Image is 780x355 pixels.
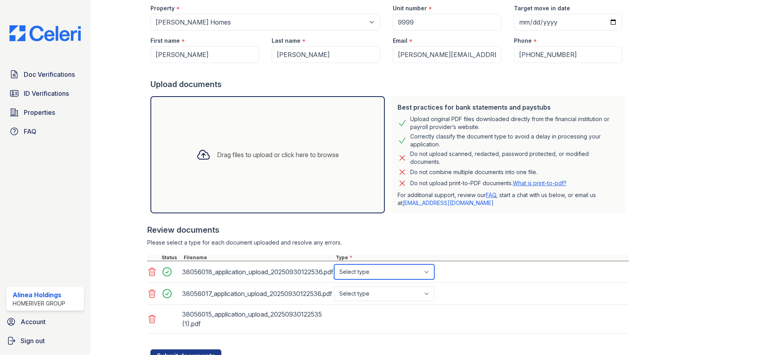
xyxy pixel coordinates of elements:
[410,167,537,177] div: Do not combine multiple documents into one file.
[6,66,84,82] a: Doc Verifications
[24,108,55,117] span: Properties
[3,314,87,330] a: Account
[6,123,84,139] a: FAQ
[3,333,87,349] a: Sign out
[402,199,494,206] a: [EMAIL_ADDRESS][DOMAIN_NAME]
[393,4,427,12] label: Unit number
[147,239,629,247] div: Please select a type for each document uploaded and resolve any errors.
[410,133,619,148] div: Correctly classify the document type to avoid a delay in processing your application.
[13,300,65,308] div: HomeRiver Group
[3,25,87,41] img: CE_Logo_Blue-a8612792a0a2168367f1c8372b55b34899dd931a85d93a1a3d3e32e68fde9ad4.png
[514,37,532,45] label: Phone
[13,290,65,300] div: Alinea Holdings
[147,224,629,235] div: Review documents
[410,115,619,131] div: Upload original PDF files downloaded directly from the financial institution or payroll provider’...
[150,37,180,45] label: First name
[398,191,619,207] p: For additional support, review our , start a chat with us below, or email us at
[24,70,75,79] span: Doc Verifications
[21,317,46,327] span: Account
[182,287,331,300] div: 38056017_application_upload_20250930122536.pdf
[513,180,567,186] a: What is print-to-pdf?
[398,103,619,112] div: Best practices for bank statements and paystubs
[217,150,339,159] div: Drag files to upload or click here to browse
[410,179,567,187] p: Do not upload print-to-PDF documents.
[182,308,331,330] div: 38056015_application_upload_20250930122535 (1).pdf
[6,85,84,101] a: ID Verifications
[150,4,175,12] label: Property
[334,254,629,261] div: Type
[514,4,570,12] label: Target move in date
[150,79,629,90] div: Upload documents
[410,150,619,166] div: Do not upload scanned, redacted, password protected, or modified documents.
[393,37,407,45] label: Email
[24,127,36,136] span: FAQ
[272,37,301,45] label: Last name
[182,266,331,278] div: 38056018_application_upload_20250930122536.pdf
[24,89,69,98] span: ID Verifications
[6,104,84,120] a: Properties
[21,336,45,346] span: Sign out
[160,254,182,261] div: Status
[486,192,496,198] a: FAQ
[182,254,334,261] div: Filename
